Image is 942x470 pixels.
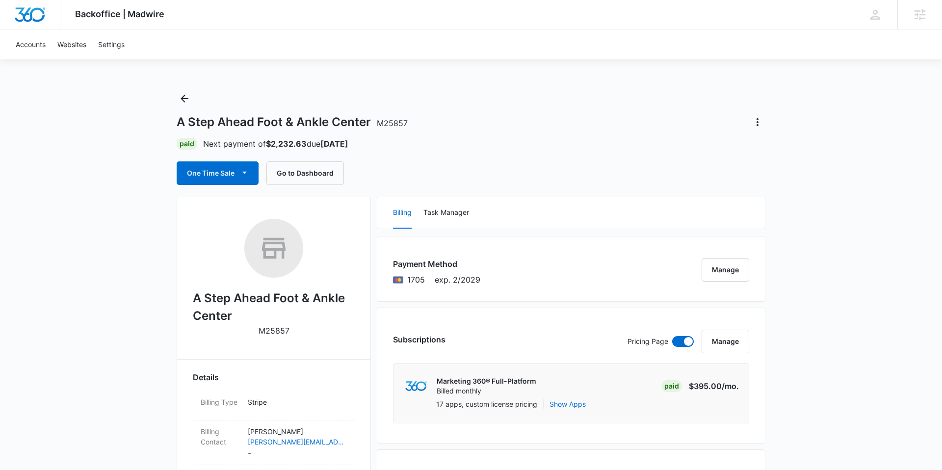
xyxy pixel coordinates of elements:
span: /mo. [722,381,739,391]
h3: Payment Method [393,258,480,270]
span: M25857 [377,118,408,128]
strong: $2,232.63 [266,139,307,149]
p: [PERSON_NAME] [248,426,347,437]
div: Billing Contact[PERSON_NAME][PERSON_NAME][EMAIL_ADDRESS][DOMAIN_NAME]- [193,420,355,465]
a: Settings [92,29,131,59]
a: Websites [52,29,92,59]
strong: [DATE] [320,139,348,149]
div: Paid [661,380,682,392]
p: Billed monthly [437,386,536,396]
p: $395.00 [689,380,739,392]
button: Back [177,91,192,106]
button: Billing [393,197,412,229]
a: [PERSON_NAME][EMAIL_ADDRESS][DOMAIN_NAME] [248,437,347,447]
p: Pricing Page [628,336,668,347]
dd: - [248,426,347,459]
span: Mastercard ending with [407,274,425,286]
dt: Billing Contact [201,426,240,447]
span: Backoffice | Madwire [75,9,164,19]
img: marketing360Logo [405,381,426,392]
button: Manage [702,258,749,282]
h1: A Step Ahead Foot & Ankle Center [177,115,408,130]
div: Billing TypeStripe [193,391,355,420]
span: exp. 2/2029 [435,274,480,286]
a: Accounts [10,29,52,59]
button: Task Manager [423,197,469,229]
button: Actions [750,114,765,130]
p: Stripe [248,397,347,407]
button: Go to Dashboard [266,161,344,185]
p: Next payment of due [203,138,348,150]
button: Show Apps [549,399,586,409]
button: Manage [702,330,749,353]
span: Details [193,371,219,383]
button: One Time Sale [177,161,259,185]
dt: Billing Type [201,397,240,407]
p: Marketing 360® Full-Platform [437,376,536,386]
h2: A Step Ahead Foot & Ankle Center [193,289,355,325]
h3: Subscriptions [393,334,445,345]
p: 17 apps, custom license pricing [436,399,537,409]
div: Paid [177,138,197,150]
p: M25857 [259,325,289,337]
